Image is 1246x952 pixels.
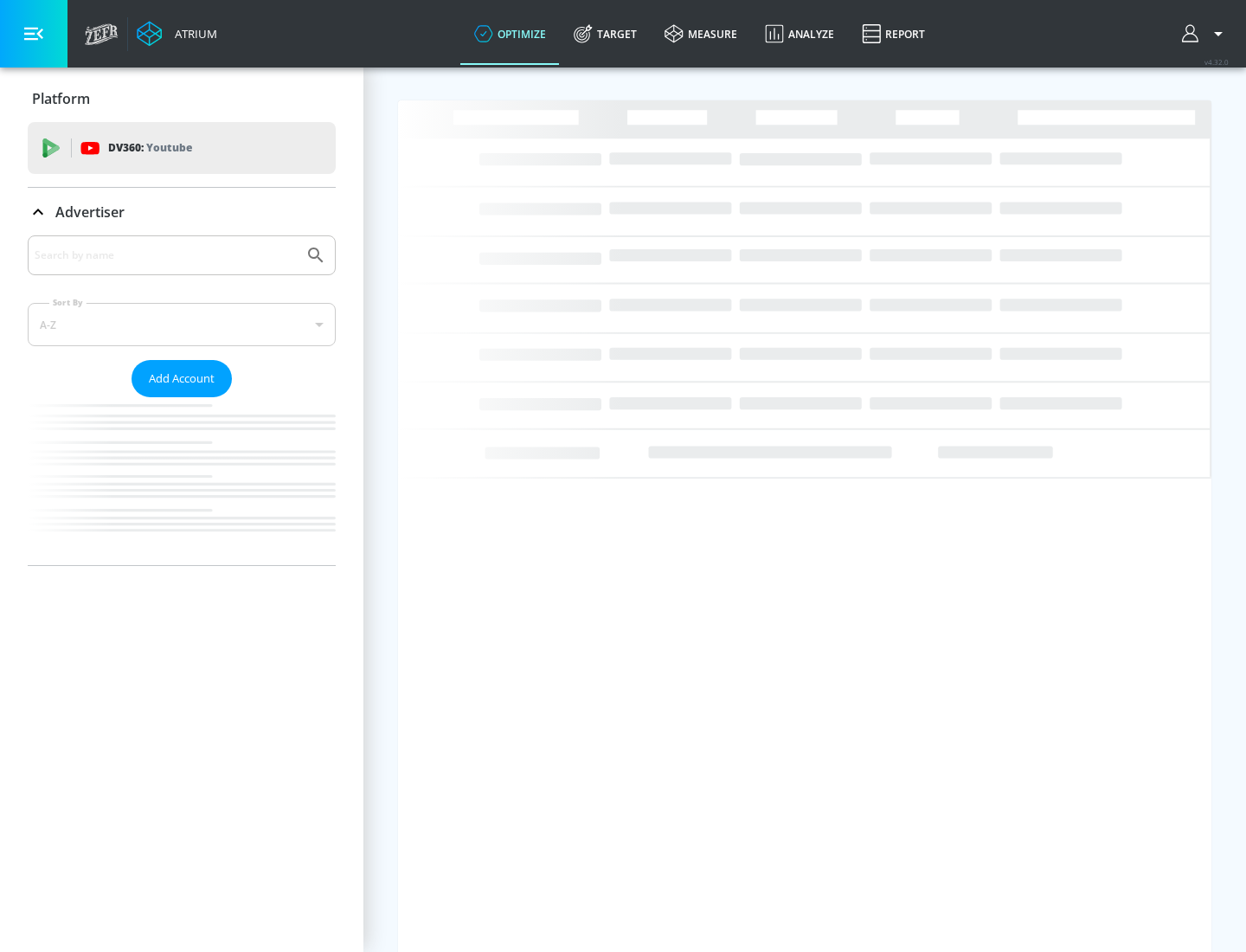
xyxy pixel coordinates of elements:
a: Atrium [137,21,217,47]
input: Search by name [35,244,297,267]
label: Sort By [49,297,87,308]
div: DV360: Youtube [28,122,336,174]
p: Platform [32,89,90,108]
span: Add Account [149,369,215,389]
button: Add Account [132,360,232,397]
a: measure [651,3,751,65]
p: Advertiser [55,203,125,222]
a: optimize [460,3,560,65]
nav: list of Advertiser [28,397,336,565]
div: Advertiser [28,235,336,565]
div: Platform [28,74,336,123]
a: Analyze [751,3,848,65]
a: Target [560,3,651,65]
p: DV360: [108,138,192,158]
a: Report [848,3,939,65]
div: Atrium [168,26,217,42]
span: v 4.32.0 [1204,57,1229,67]
div: Advertiser [28,188,336,236]
p: Youtube [146,138,192,157]
div: A-Z [28,303,336,346]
